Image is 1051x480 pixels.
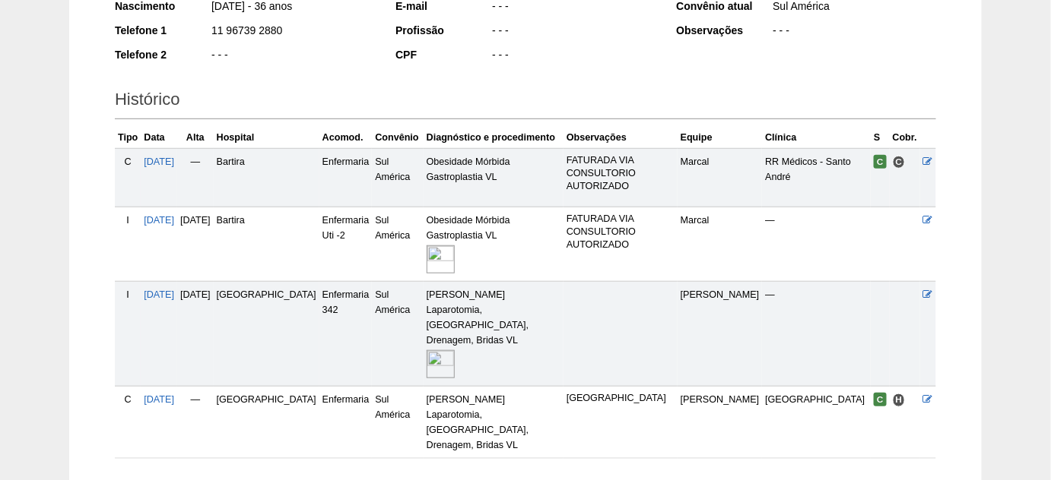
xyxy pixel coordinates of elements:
[319,387,373,459] td: Enfermaria
[372,207,423,282] td: Sul América
[762,282,871,387] td: —
[118,213,138,228] div: I
[144,215,174,226] a: [DATE]
[118,287,138,302] div: I
[893,393,906,406] span: Hospital
[180,215,211,226] span: [DATE]
[319,127,373,149] th: Acomod.
[141,127,177,149] th: Data
[567,392,675,405] p: [GEOGRAPHIC_DATA]
[115,84,936,119] h2: Histórico
[678,127,763,149] th: Equipe
[319,148,373,207] td: Enfermaria
[210,23,375,42] div: 11 96739 2880
[177,127,214,149] th: Alta
[567,154,675,193] p: FATURADA VIA CONSULTORIO AUTORIZADO
[144,394,174,405] a: [DATE]
[319,282,373,387] td: Enfermaria 342
[118,392,138,407] div: C
[762,387,871,459] td: [GEOGRAPHIC_DATA]
[144,156,174,167] a: [DATE]
[871,127,890,149] th: S
[424,127,564,149] th: Diagnóstico e procedimento
[214,127,319,149] th: Hospital
[214,148,319,207] td: Bartira
[893,156,906,169] span: Consultório
[564,127,678,149] th: Observações
[424,148,564,207] td: Obesidade Mórbida Gastroplastia VL
[372,387,423,459] td: Sul América
[395,23,491,38] div: Profissão
[762,127,871,149] th: Clínica
[678,148,763,207] td: Marcal
[180,289,211,300] span: [DATE]
[115,127,141,149] th: Tipo
[395,47,491,62] div: CPF
[372,282,423,387] td: Sul América
[372,127,423,149] th: Convênio
[491,47,656,66] div: - - -
[372,148,423,207] td: Sul América
[567,213,675,251] p: FATURADA VIA CONSULTORIO AUTORIZADO
[424,207,564,282] td: Obesidade Mórbida Gastroplastia VL
[424,282,564,387] td: [PERSON_NAME] Laparotomia, [GEOGRAPHIC_DATA], Drenagem, Bridas VL
[214,387,319,459] td: [GEOGRAPHIC_DATA]
[144,289,174,300] a: [DATE]
[115,23,210,38] div: Telefone 1
[762,207,871,282] td: —
[210,47,375,66] div: - - -
[177,148,214,207] td: —
[676,23,771,38] div: Observações
[678,387,763,459] td: [PERSON_NAME]
[319,207,373,282] td: Enfermaria Uti -2
[118,154,138,169] div: C
[874,393,887,406] span: Confirmada
[214,282,319,387] td: [GEOGRAPHIC_DATA]
[890,127,920,149] th: Cobr.
[874,155,887,169] span: Confirmada
[491,23,656,42] div: - - -
[762,148,871,207] td: RR Médicos - Santo André
[115,47,210,62] div: Telefone 2
[214,207,319,282] td: Bartira
[678,282,763,387] td: [PERSON_NAME]
[177,387,214,459] td: —
[771,23,936,42] div: - - -
[678,207,763,282] td: Marcal
[424,387,564,459] td: [PERSON_NAME] Laparotomia, [GEOGRAPHIC_DATA], Drenagem, Bridas VL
